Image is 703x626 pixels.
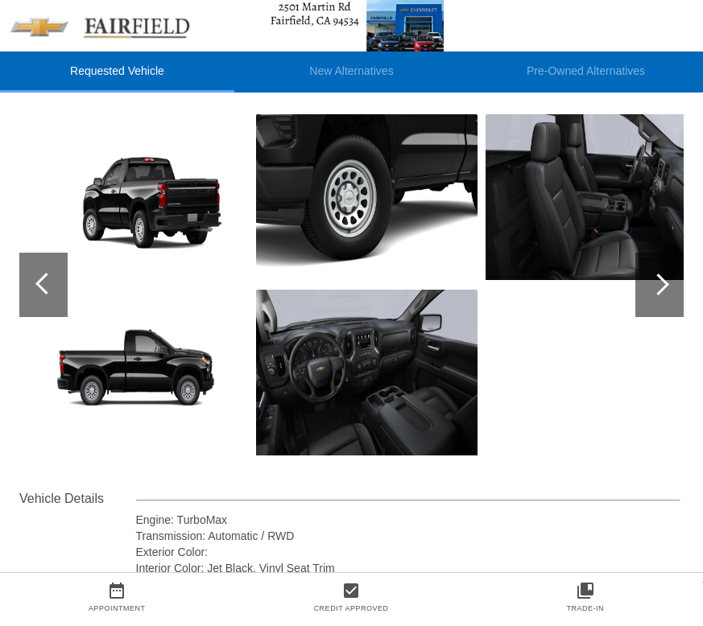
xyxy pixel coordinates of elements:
[136,528,681,544] div: Transmission: Automatic / RWD
[136,544,681,560] div: Exterior Color:
[567,604,605,612] a: Trade-In
[136,512,681,528] div: Engine: TurboMax
[314,604,389,612] a: Credit Approved
[256,114,478,280] img: 4.jpg
[27,290,248,455] img: 3.jpg
[256,290,478,455] img: 5.jpg
[27,114,248,280] img: 2.jpg
[469,51,703,93] li: Pre-Owned Alternatives
[89,604,146,612] a: Appointment
[19,489,136,509] div: Vehicle Details
[136,560,681,576] div: Interior Color: Jet Black, Vinyl Seat Trim
[234,51,469,93] li: New Alternatives
[234,581,469,600] a: check_box
[468,581,702,600] a: collections_bookmark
